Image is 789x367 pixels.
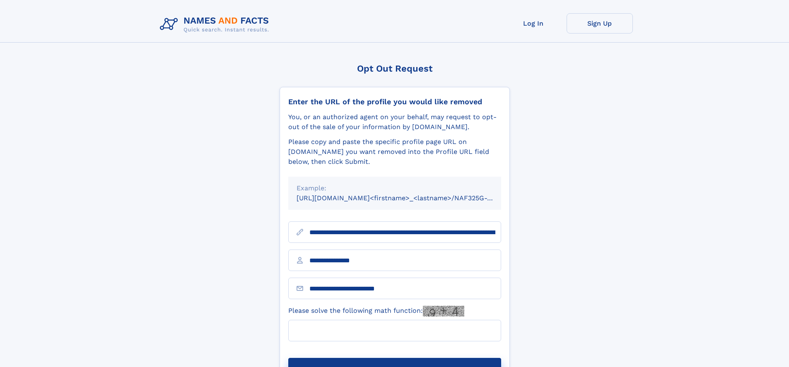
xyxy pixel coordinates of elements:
small: [URL][DOMAIN_NAME]<firstname>_<lastname>/NAF325G-xxxxxxxx [297,194,517,202]
a: Sign Up [567,13,633,34]
a: Log In [500,13,567,34]
label: Please solve the following math function: [288,306,464,317]
div: You, or an authorized agent on your behalf, may request to opt-out of the sale of your informatio... [288,112,501,132]
img: Logo Names and Facts [157,13,276,36]
div: Enter the URL of the profile you would like removed [288,97,501,106]
div: Example: [297,183,493,193]
div: Opt Out Request [280,63,510,74]
div: Please copy and paste the specific profile page URL on [DOMAIN_NAME] you want removed into the Pr... [288,137,501,167]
